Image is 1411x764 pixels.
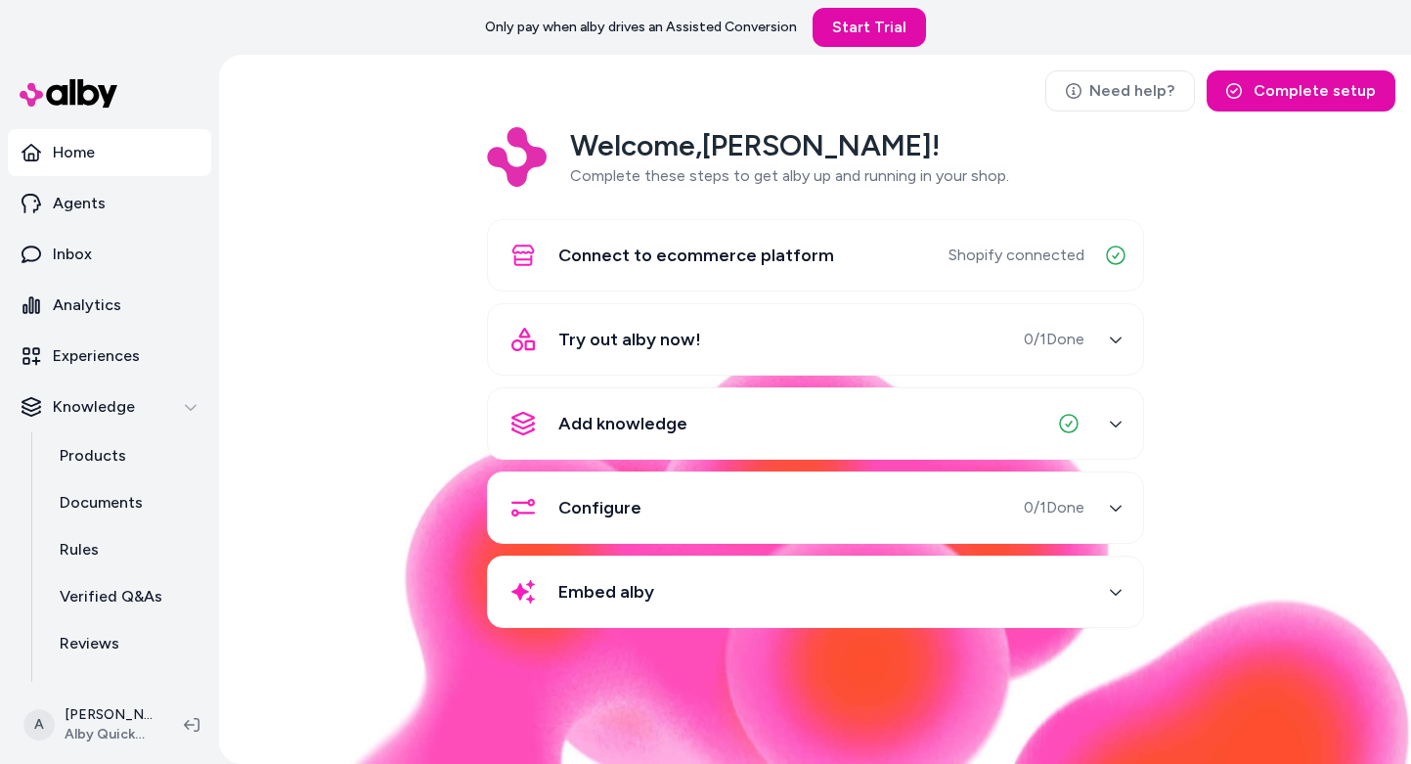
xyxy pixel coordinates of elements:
[500,484,1131,531] button: Configure0/1Done
[23,709,55,741] span: A
[813,8,926,47] a: Start Trial
[65,705,153,725] p: [PERSON_NAME]
[53,192,106,215] p: Agents
[60,585,162,608] p: Verified Q&As
[558,494,641,521] span: Configure
[60,444,126,468] p: Products
[40,620,211,667] a: Reviews
[8,383,211,430] button: Knowledge
[558,326,701,353] span: Try out alby now!
[40,526,211,573] a: Rules
[8,129,211,176] a: Home
[570,166,1009,185] span: Complete these steps to get alby up and running in your shop.
[53,141,95,164] p: Home
[53,344,140,368] p: Experiences
[40,432,211,479] a: Products
[500,232,1131,279] button: Connect to ecommerce platformShopify connected
[1045,70,1195,112] a: Need help?
[12,694,168,756] button: A[PERSON_NAME]Alby QuickStart Store
[219,350,1411,764] img: alby Bubble
[60,679,189,702] p: Survey Questions
[558,242,834,269] span: Connect to ecommerce platform
[20,79,117,108] img: alby Logo
[53,243,92,266] p: Inbox
[40,667,211,714] a: Survey Questions
[500,316,1131,363] button: Try out alby now!0/1Done
[60,632,119,655] p: Reviews
[60,491,143,515] p: Documents
[53,395,135,419] p: Knowledge
[40,479,211,526] a: Documents
[1207,70,1395,112] button: Complete setup
[558,410,687,437] span: Add knowledge
[40,573,211,620] a: Verified Q&As
[8,180,211,227] a: Agents
[65,725,153,744] span: Alby QuickStart Store
[500,568,1131,615] button: Embed alby
[60,538,99,562] p: Rules
[1024,496,1084,519] span: 0 / 1 Done
[487,127,547,187] img: Logo
[500,400,1131,447] button: Add knowledge
[948,244,1084,267] span: Shopify connected
[1024,328,1084,351] span: 0 / 1 Done
[8,231,211,278] a: Inbox
[485,18,797,37] p: Only pay when alby drives an Assisted Conversion
[53,293,121,317] p: Analytics
[570,127,1009,164] h2: Welcome, [PERSON_NAME] !
[558,578,654,606] span: Embed alby
[8,282,211,329] a: Analytics
[8,333,211,380] a: Experiences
